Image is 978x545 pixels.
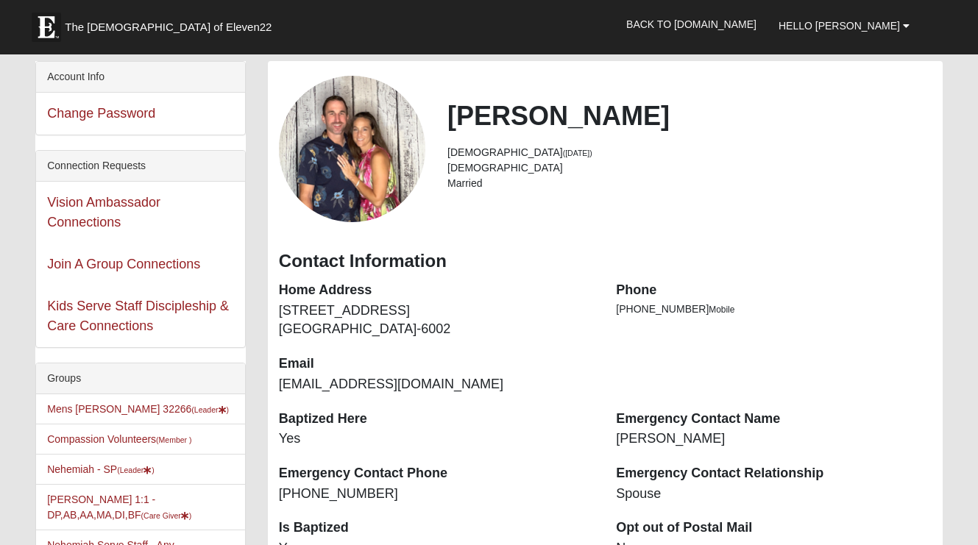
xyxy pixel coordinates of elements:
small: (Care Giver ) [141,511,192,520]
a: Join A Group Connections [47,257,200,271]
dd: [STREET_ADDRESS] [GEOGRAPHIC_DATA]-6002 [279,302,594,339]
a: Compassion Volunteers(Member ) [47,433,191,445]
small: (Member ) [156,435,191,444]
dt: Email [279,355,594,374]
div: Groups [36,363,245,394]
dd: [EMAIL_ADDRESS][DOMAIN_NAME] [279,375,594,394]
a: Nehemiah - SP(Leader) [47,463,155,475]
dt: Emergency Contact Relationship [616,464,931,483]
dt: Is Baptized [279,519,594,538]
small: (Leader ) [117,466,155,474]
dt: Emergency Contact Name [616,410,931,429]
small: (Leader ) [191,405,229,414]
img: Eleven22 logo [32,13,61,42]
small: ([DATE]) [563,149,592,157]
a: Mens [PERSON_NAME] 32266(Leader) [47,403,229,415]
dd: Yes [279,430,594,449]
h2: [PERSON_NAME] [447,100,932,132]
dt: Emergency Contact Phone [279,464,594,483]
a: Hello [PERSON_NAME] [768,7,921,44]
a: Kids Serve Staff Discipleship & Care Connections [47,299,229,333]
div: Account Info [36,62,245,93]
span: The [DEMOGRAPHIC_DATA] of Eleven22 [65,20,272,35]
span: Mobile [709,304,734,315]
a: View Fullsize Photo [279,76,425,222]
a: The [DEMOGRAPHIC_DATA] of Eleven22 [24,5,319,42]
li: [PHONE_NUMBER] [616,302,931,317]
dd: Spouse [616,485,931,504]
a: Back to [DOMAIN_NAME] [615,6,768,43]
dt: Home Address [279,281,594,300]
dd: [PERSON_NAME] [616,430,931,449]
span: Hello [PERSON_NAME] [779,20,900,32]
div: Connection Requests [36,151,245,182]
dt: Phone [616,281,931,300]
li: [DEMOGRAPHIC_DATA] [447,160,932,176]
a: Vision Ambassador Connections [47,195,160,229]
dt: Opt out of Postal Mail [616,519,931,538]
a: Change Password [47,106,155,121]
dt: Baptized Here [279,410,594,429]
li: Married [447,176,932,191]
dd: [PHONE_NUMBER] [279,485,594,504]
li: [DEMOGRAPHIC_DATA] [447,145,932,160]
a: [PERSON_NAME] 1:1 - DP,AB,AA,MA,DI,BF(Care Giver) [47,494,191,521]
h3: Contact Information [279,251,932,272]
